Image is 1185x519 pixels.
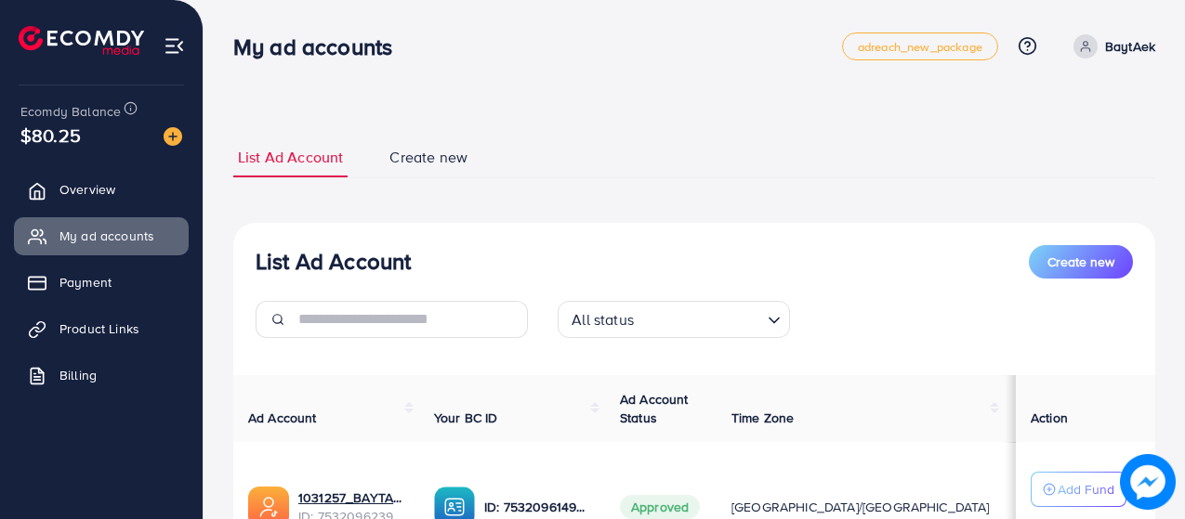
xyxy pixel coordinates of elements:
span: Product Links [59,319,139,338]
span: Your BC ID [434,409,498,427]
button: Create new [1029,245,1133,279]
p: BaytAek [1105,35,1155,58]
a: Overview [14,171,189,208]
span: Time Zone [731,409,794,427]
span: $80.25 [20,122,81,149]
span: My ad accounts [59,227,154,245]
span: Payment [59,273,112,292]
a: Billing [14,357,189,394]
h3: List Ad Account [256,248,411,275]
span: Ecomdy Balance [20,102,121,121]
a: Payment [14,264,189,301]
span: Create new [389,147,467,168]
p: Add Fund [1058,478,1114,500]
span: Ad Account [248,409,317,427]
span: adreach_new_package [858,41,982,53]
span: Action [1031,409,1068,427]
span: [GEOGRAPHIC_DATA]/[GEOGRAPHIC_DATA] [731,498,990,516]
img: image [1120,454,1176,510]
span: All status [568,306,638,333]
span: Overview [59,180,115,199]
button: Add Fund [1031,472,1126,507]
a: Product Links [14,310,189,347]
a: My ad accounts [14,217,189,254]
span: Billing [59,366,97,384]
input: Search for option [639,303,760,333]
div: Search for option [558,301,790,338]
p: ID: 7532096149239529473 [484,496,590,518]
img: logo [19,26,144,55]
img: menu [164,35,185,57]
span: Ad Account Status [620,390,689,427]
span: Create new [1047,253,1114,271]
a: 1031257_BAYTAEK_1753702824295 [298,488,404,507]
a: BaytAek [1066,34,1155,58]
span: List Ad Account [238,147,343,168]
img: image [164,127,182,146]
h3: My ad accounts [233,33,407,60]
a: adreach_new_package [842,32,998,60]
span: Approved [620,495,700,519]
